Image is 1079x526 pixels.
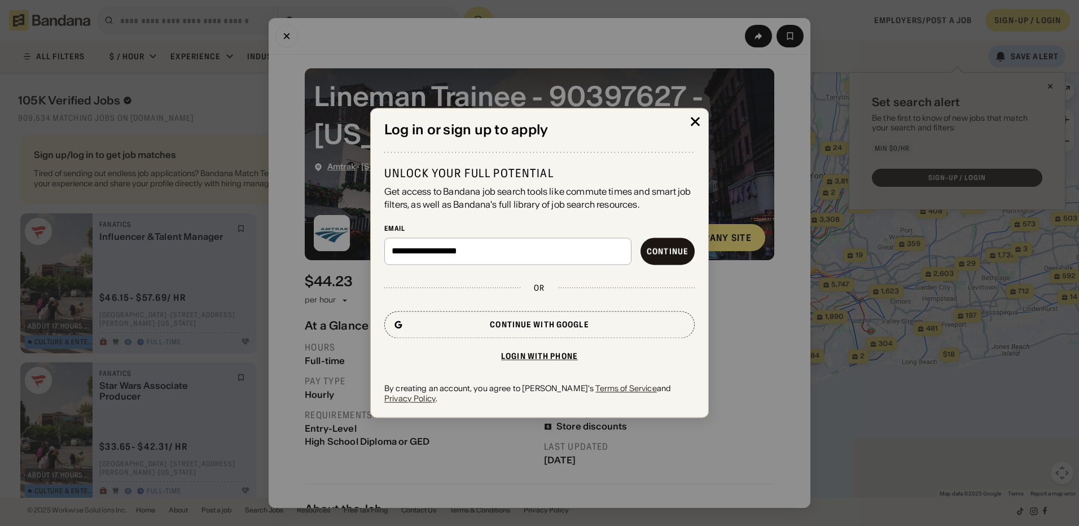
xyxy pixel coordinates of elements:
[384,166,695,181] div: Unlock your full potential
[384,224,695,233] div: Email
[647,247,688,255] div: Continue
[490,321,589,328] div: Continue with Google
[384,383,695,404] div: By creating an account, you agree to [PERSON_NAME]'s and .
[501,352,578,360] div: Login with phone
[384,122,695,138] div: Log in or sign up to apply
[595,383,656,393] a: Terms of Service
[534,283,545,293] div: or
[384,393,436,404] a: Privacy Policy
[384,186,695,211] div: Get access to Bandana job search tools like commute times and smart job filters, as well as Banda...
